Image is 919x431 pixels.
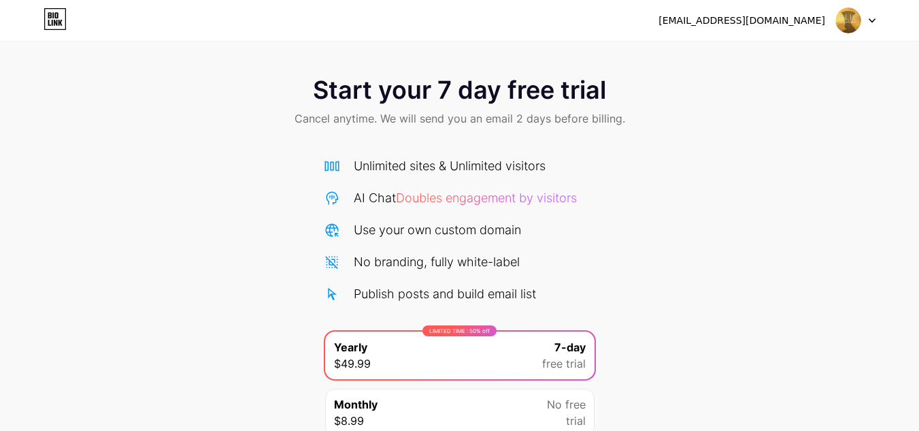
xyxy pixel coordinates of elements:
[422,325,497,336] div: LIMITED TIME : 50% off
[658,14,825,28] div: [EMAIL_ADDRESS][DOMAIN_NAME]
[354,285,536,303] div: Publish posts and build email list
[334,413,364,429] span: $8.99
[295,110,625,127] span: Cancel anytime. We will send you an email 2 days before billing.
[354,157,546,175] div: Unlimited sites & Unlimited visitors
[835,7,861,33] img: Anukis Sapphire
[542,355,586,372] span: free trial
[554,339,586,355] span: 7-day
[354,253,520,271] div: No branding, fully white-label
[354,221,521,239] div: Use your own custom domain
[334,355,371,372] span: $49.99
[334,339,367,355] span: Yearly
[566,413,586,429] span: trial
[547,396,586,413] span: No free
[396,191,577,205] span: Doubles engagement by visitors
[313,76,606,103] span: Start your 7 day free trial
[354,189,577,207] div: AI Chat
[334,396,378,413] span: Monthly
